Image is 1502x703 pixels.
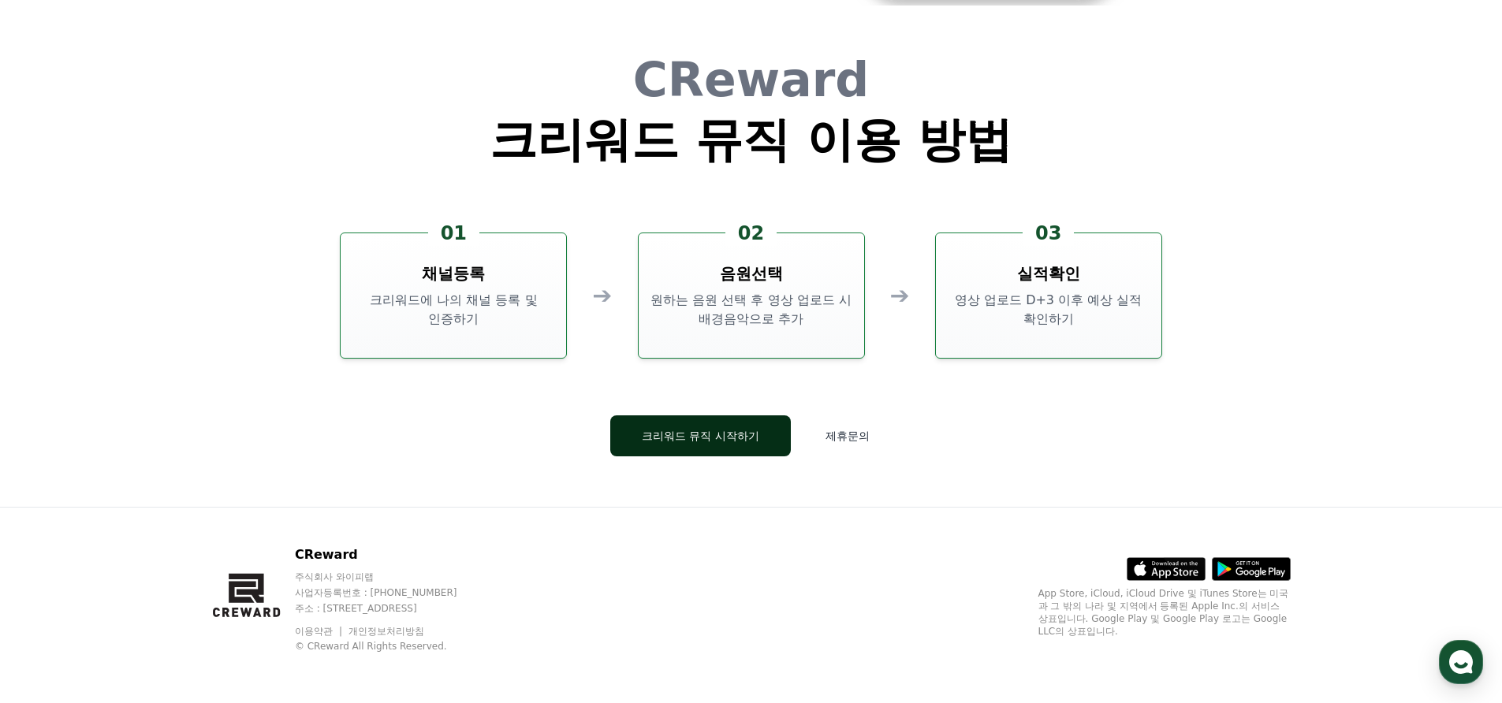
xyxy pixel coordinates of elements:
[104,500,203,539] a: 대화
[1017,262,1080,285] h3: 실적확인
[1038,587,1291,638] p: App Store, iCloud, iCloud Drive 및 iTunes Store는 미국과 그 밖의 나라 및 지역에서 등록된 Apple Inc.의 서비스 상표입니다. Goo...
[490,116,1012,163] h1: 크리워드 뮤직 이용 방법
[803,415,892,456] button: 제휴문의
[295,545,487,564] p: CReward
[295,626,345,637] a: 이용약관
[50,523,59,536] span: 홈
[295,602,487,615] p: 주소 : [STREET_ADDRESS]
[422,262,485,285] h3: 채널등록
[244,523,263,536] span: 설정
[295,571,487,583] p: 주식회사 와이피랩
[890,281,910,310] div: ➔
[203,500,303,539] a: 설정
[1023,221,1074,246] div: 03
[295,586,487,599] p: 사업자등록번호 : [PHONE_NUMBER]
[348,626,424,637] a: 개인정보처리방침
[645,291,858,329] p: 원하는 음원 선택 후 영상 업로드 시 배경음악으로 추가
[428,221,479,246] div: 01
[295,640,487,653] p: © CReward All Rights Reserved.
[5,500,104,539] a: 홈
[144,524,163,537] span: 대화
[592,281,612,310] div: ➔
[720,262,783,285] h3: 음원선택
[942,291,1155,329] p: 영상 업로드 D+3 이후 예상 실적 확인하기
[347,291,560,329] p: 크리워드에 나의 채널 등록 및 인증하기
[610,415,791,456] button: 크리워드 뮤직 시작하기
[490,56,1012,103] h1: CReward
[725,221,777,246] div: 02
